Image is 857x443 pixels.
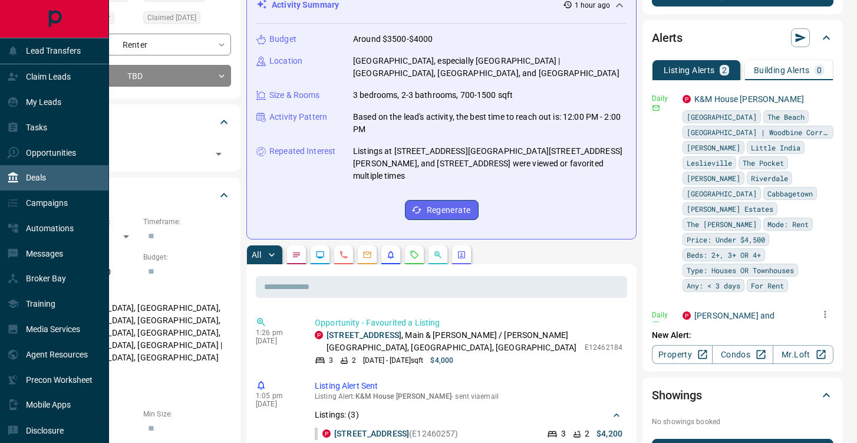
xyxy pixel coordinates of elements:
p: Activity Pattern [269,111,327,123]
p: (E12460257) [334,428,459,440]
svg: Emails [362,250,372,260]
span: Claimed [DATE] [147,12,196,24]
div: Showings [652,381,833,409]
p: 2 [722,66,727,74]
p: Opportunity - Favourited a Listing [315,317,622,329]
a: Property [652,345,713,364]
p: Listings at [STREET_ADDRESS][GEOGRAPHIC_DATA][STREET_ADDRESS][PERSON_NAME], and [STREET_ADDRESS] ... [353,145,627,182]
svg: Requests [410,250,419,260]
p: Budget: [143,252,231,262]
button: Regenerate [405,200,479,220]
a: Condos [712,345,773,364]
button: Open [210,146,227,162]
a: K&M House [PERSON_NAME] [694,94,804,104]
p: E12462184 [585,342,622,353]
svg: Email [652,320,660,329]
p: Building Alerts [754,66,810,74]
div: Mon Aug 25 2025 [143,11,231,28]
p: 1:05 pm [256,392,297,400]
span: Riverdale [751,172,788,184]
p: Budget [269,33,296,45]
p: , Main & [PERSON_NAME] / [PERSON_NAME][GEOGRAPHIC_DATA], [GEOGRAPHIC_DATA], [GEOGRAPHIC_DATA] [327,329,579,354]
p: Location [269,55,302,67]
p: 3 bedrooms, 2-3 bathrooms, 700-1500 sqft [353,89,513,101]
span: [GEOGRAPHIC_DATA] | Woodbine Corridor [687,126,829,138]
h2: Alerts [652,28,683,47]
p: All [252,251,261,259]
span: Any: < 3 days [687,280,740,291]
p: Listing Alerts [664,66,715,74]
div: Renter [50,34,231,55]
span: [PERSON_NAME] [687,172,740,184]
p: Listing Alert : - sent via email [315,392,622,401]
p: Listing Alert Sent [315,380,622,392]
span: Beds: 2+, 3+ OR 4+ [687,249,761,261]
div: Tags [50,108,231,136]
p: Areas Searched: [50,288,231,298]
p: Repeated Interest [269,145,335,157]
div: property.ca [315,331,323,339]
span: [PERSON_NAME] [687,142,740,153]
svg: Agent Actions [457,250,466,260]
svg: Email [652,104,660,112]
a: Mr.Loft [773,345,833,364]
svg: Calls [339,250,348,260]
p: 2 [585,428,589,440]
p: Min Size: [143,409,231,419]
span: Type: Houses OR Townhouses [687,264,794,276]
svg: Opportunities [433,250,443,260]
p: [DATE] [256,400,297,408]
svg: Listing Alerts [386,250,395,260]
span: Cabbagetown [767,188,813,199]
p: Listings: ( 3 ) [315,409,359,421]
svg: Notes [292,250,301,260]
span: K&M House [PERSON_NAME] [355,392,452,401]
p: [DATE] [256,337,297,345]
a: [PERSON_NAME] and [PERSON_NAME] Lease Alerts [694,311,806,333]
p: 0 [817,66,822,74]
span: The Pocket [743,157,784,169]
span: [PERSON_NAME] Estates [687,203,773,215]
div: Alerts [652,24,833,52]
p: [GEOGRAPHIC_DATA], [GEOGRAPHIC_DATA], [GEOGRAPHIC_DATA], [GEOGRAPHIC_DATA], [GEOGRAPHIC_DATA], [G... [50,298,231,367]
div: property.ca [322,429,331,438]
svg: Lead Browsing Activity [315,250,325,260]
span: Mode: Rent [767,218,809,230]
p: Daily [652,310,675,320]
span: [GEOGRAPHIC_DATA] [687,188,757,199]
p: 1:26 pm [256,329,297,337]
a: [STREET_ADDRESS] [334,429,409,438]
p: Timeframe: [143,216,231,227]
span: [GEOGRAPHIC_DATA] [687,111,757,123]
span: Leslieville [687,157,732,169]
p: [GEOGRAPHIC_DATA], especially [GEOGRAPHIC_DATA] | [GEOGRAPHIC_DATA], [GEOGRAPHIC_DATA], and [GEOG... [353,55,627,80]
span: The Beach [767,111,805,123]
a: [STREET_ADDRESS] [327,330,401,340]
p: Motivation: [50,373,231,384]
p: Around $3500-$4000 [353,33,433,45]
p: Based on the lead's activity, the best time to reach out is: 12:00 PM - 2:00 PM [353,111,627,136]
div: property.ca [683,311,691,320]
span: The [PERSON_NAME] [687,218,757,230]
p: $4,200 [596,428,622,440]
span: Price: Under $4,500 [687,234,765,245]
h2: Showings [652,386,702,405]
div: property.ca [683,95,691,103]
div: TBD [50,65,231,87]
p: No showings booked [652,416,833,427]
div: Criteria [50,181,231,209]
span: For Rent [751,280,784,291]
p: 3 [329,355,333,366]
p: [DATE] - [DATE] sqft [363,355,423,366]
p: $4,000 [430,355,453,366]
p: Size & Rooms [269,89,320,101]
p: 3 [561,428,566,440]
div: Listings: (3) [315,404,622,426]
p: New Alert: [652,329,833,342]
span: Little India [751,142,800,153]
p: Daily [652,93,675,104]
p: 2 [352,355,356,366]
